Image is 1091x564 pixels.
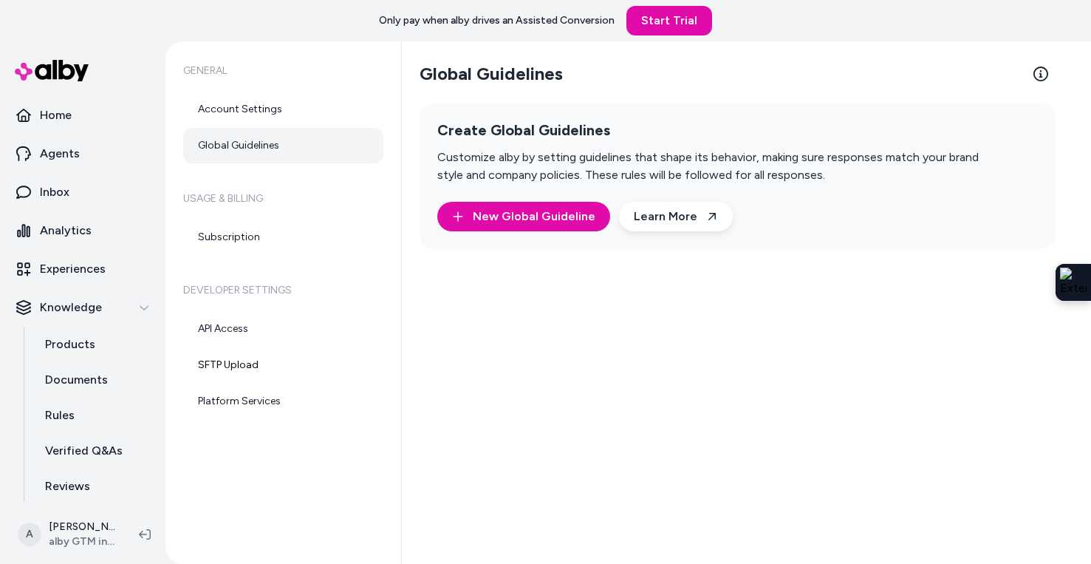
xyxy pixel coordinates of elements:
h2: Create Global Guidelines [437,121,1005,140]
h6: General [183,50,383,92]
a: Documents [30,362,160,398]
p: Verified Q&As [45,442,123,460]
button: A[PERSON_NAME]alby GTM internal [9,511,127,558]
a: Analytics [6,213,160,248]
a: Home [6,98,160,133]
p: Rules [45,407,75,424]
img: Extension Icon [1060,268,1087,297]
a: Subscription [183,220,383,255]
a: API Access [183,311,383,347]
button: New Global Guideline [437,202,610,231]
span: A [18,523,41,546]
a: Rules [30,398,160,433]
p: Products [45,336,95,353]
span: alby GTM internal [49,534,115,549]
h2: Global Guidelines [420,62,563,86]
button: Knowledge [6,290,160,325]
a: Inbox [6,174,160,210]
p: Knowledge [40,299,102,316]
a: Start Trial [626,6,712,35]
a: Account Settings [183,92,383,127]
p: Analytics [40,222,92,239]
a: Learn More [619,202,733,231]
p: Documents [45,371,108,389]
h6: Developer Settings [183,270,383,311]
a: Platform Services [183,384,383,419]
a: Global Guidelines [183,128,383,163]
a: SFTP Upload [183,347,383,383]
p: Reviews [45,478,90,495]
p: Agents [40,145,80,163]
a: Verified Q&As [30,433,160,469]
img: alby Logo [15,60,89,81]
a: Experiences [6,251,160,287]
span: New Global Guideline [473,208,595,225]
p: Only pay when alby drives an Assisted Conversion [379,13,615,28]
p: Inbox [40,183,69,201]
a: Reviews [30,469,160,504]
a: Agents [6,136,160,171]
h6: Usage & Billing [183,178,383,220]
p: [PERSON_NAME] [49,520,115,534]
p: Customize alby by setting guidelines that shape its behavior, making sure responses match your br... [437,149,1005,184]
p: Home [40,106,72,124]
a: Products [30,327,160,362]
p: Experiences [40,260,106,278]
